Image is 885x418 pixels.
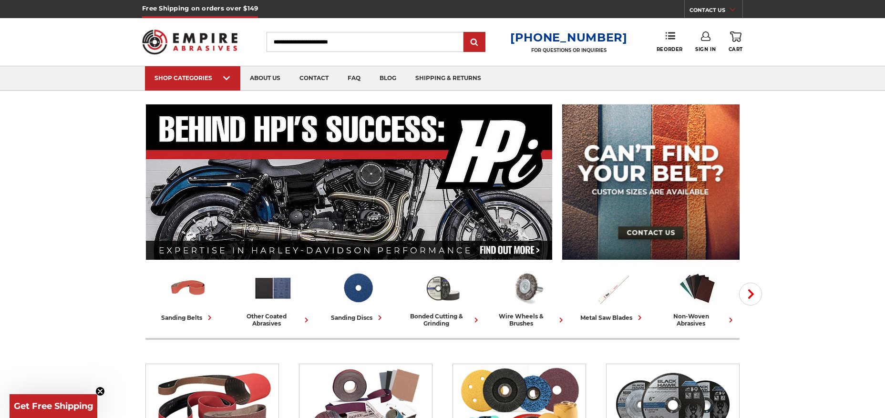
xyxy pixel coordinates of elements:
a: bonded cutting & grinding [404,268,481,327]
img: Sanding Discs [338,268,378,308]
a: shipping & returns [406,66,491,91]
div: SHOP CATEGORIES [154,74,231,82]
div: metal saw blades [580,313,645,323]
a: metal saw blades [574,268,651,323]
button: Next [739,283,762,306]
a: faq [338,66,370,91]
a: other coated abrasives [234,268,311,327]
img: Empire Abrasives [142,23,237,61]
img: Other Coated Abrasives [253,268,293,308]
span: Reorder [657,46,683,52]
img: Non-woven Abrasives [678,268,717,308]
button: Close teaser [95,387,105,396]
a: contact [290,66,338,91]
a: sanding discs [319,268,396,323]
img: Banner for an interview featuring Horsepower Inc who makes Harley performance upgrades featured o... [146,104,553,260]
a: blog [370,66,406,91]
div: wire wheels & brushes [489,313,566,327]
a: non-woven abrasives [659,268,736,327]
a: sanding belts [149,268,226,323]
span: Sign In [695,46,716,52]
span: Get Free Shipping [14,401,93,411]
div: sanding belts [161,313,215,323]
div: bonded cutting & grinding [404,313,481,327]
img: Metal Saw Blades [593,268,632,308]
a: [PHONE_NUMBER] [510,31,628,44]
div: Get Free ShippingClose teaser [10,394,97,418]
div: non-woven abrasives [659,313,736,327]
img: Wire Wheels & Brushes [508,268,547,308]
a: Reorder [657,31,683,52]
div: sanding discs [331,313,385,323]
img: Bonded Cutting & Grinding [423,268,463,308]
a: about us [240,66,290,91]
a: Cart [729,31,743,52]
a: CONTACT US [689,5,742,18]
p: FOR QUESTIONS OR INQUIRIES [510,47,628,53]
img: promo banner for custom belts. [562,104,740,260]
div: other coated abrasives [234,313,311,327]
span: Cart [729,46,743,52]
a: wire wheels & brushes [489,268,566,327]
img: Sanding Belts [168,268,208,308]
input: Submit [465,33,484,52]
